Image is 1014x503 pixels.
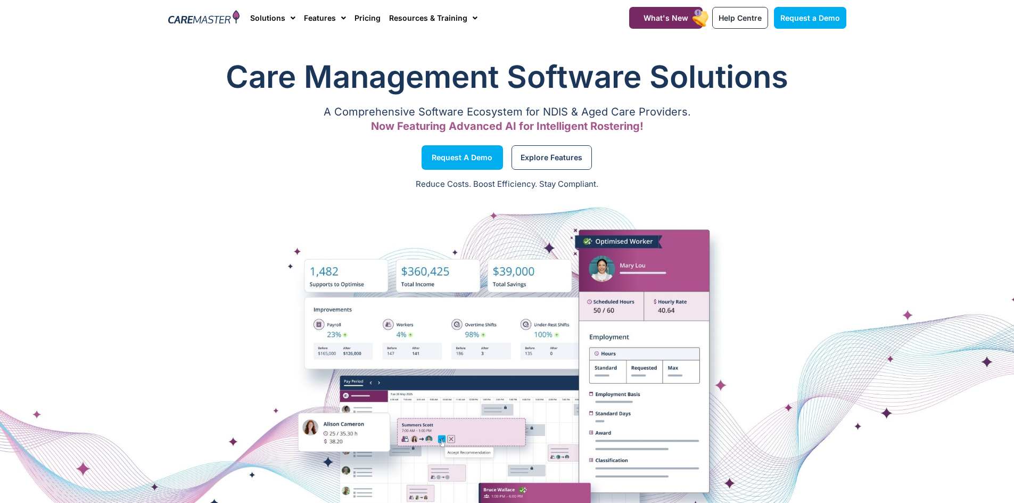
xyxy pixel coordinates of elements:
h1: Care Management Software Solutions [168,55,846,98]
a: Help Centre [712,7,768,29]
span: Help Centre [719,13,762,22]
a: What's New [629,7,703,29]
a: Request a Demo [422,145,503,170]
span: What's New [644,13,688,22]
span: Request a Demo [432,155,492,160]
a: Request a Demo [774,7,846,29]
img: CareMaster Logo [168,10,240,26]
p: Reduce Costs. Boost Efficiency. Stay Compliant. [6,178,1008,191]
span: Now Featuring Advanced AI for Intelligent Rostering! [371,120,644,133]
p: A Comprehensive Software Ecosystem for NDIS & Aged Care Providers. [168,109,846,116]
span: Explore Features [521,155,582,160]
span: Request a Demo [780,13,840,22]
a: Explore Features [512,145,592,170]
